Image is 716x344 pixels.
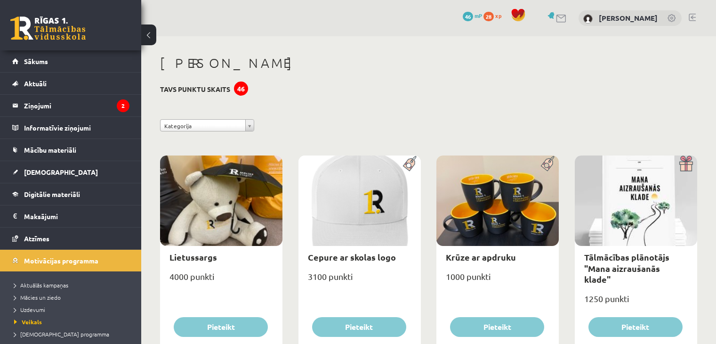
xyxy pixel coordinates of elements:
[14,305,132,314] a: Uzdevumi
[160,119,254,131] a: Kategorija
[588,317,683,337] button: Pieteikt
[24,168,98,176] span: [DEMOGRAPHIC_DATA]
[308,252,396,262] a: Cepure ar skolas logo
[12,161,129,183] a: [DEMOGRAPHIC_DATA]
[160,55,697,71] h1: [PERSON_NAME]
[12,183,129,205] a: Digitālie materiāli
[676,156,697,172] img: Dāvana ar pārsteigumu
[14,281,132,289] a: Aktuālās kampaņas
[12,95,129,116] a: Ziņojumi2
[436,269,559,292] div: 1000 punkti
[12,73,129,94] a: Aktuāli
[475,12,482,19] span: mP
[234,82,248,96] div: 46
[583,14,593,24] img: Alvis Buģis
[169,252,217,262] a: Lietussargs
[400,156,421,172] img: Populāra prece
[12,50,129,72] a: Sākums
[160,269,282,292] div: 4000 punkti
[14,293,132,302] a: Mācies un ziedo
[450,317,544,337] button: Pieteikt
[24,79,47,88] span: Aktuāli
[24,95,129,116] legend: Ziņojumi
[24,256,98,265] span: Motivācijas programma
[495,12,501,19] span: xp
[14,330,132,338] a: [DEMOGRAPHIC_DATA] programma
[12,250,129,271] a: Motivācijas programma
[10,16,86,40] a: Rīgas 1. Tālmācības vidusskola
[12,205,129,227] a: Maksājumi
[446,252,516,262] a: Krūze ar apdruku
[463,12,482,19] a: 46 mP
[174,317,268,337] button: Pieteikt
[298,269,421,292] div: 3100 punkti
[160,85,230,93] h3: Tavs punktu skaits
[14,318,132,326] a: Veikals
[538,156,559,172] img: Populāra prece
[483,12,506,19] a: 28 xp
[12,139,129,161] a: Mācību materiāli
[12,228,129,249] a: Atzīmes
[483,12,494,21] span: 28
[599,13,658,23] a: [PERSON_NAME]
[24,117,129,139] legend: Informatīvie ziņojumi
[14,294,61,301] span: Mācies un ziedo
[575,291,697,314] div: 1250 punkti
[24,57,48,66] span: Sākums
[164,120,241,132] span: Kategorija
[24,234,49,243] span: Atzīmes
[14,306,45,313] span: Uzdevumi
[24,146,76,154] span: Mācību materiāli
[14,330,109,338] span: [DEMOGRAPHIC_DATA] programma
[117,99,129,112] i: 2
[24,205,129,227] legend: Maksājumi
[312,317,406,337] button: Pieteikt
[14,281,68,289] span: Aktuālās kampaņas
[14,318,42,326] span: Veikals
[12,117,129,139] a: Informatīvie ziņojumi
[24,190,80,198] span: Digitālie materiāli
[584,252,669,285] a: Tālmācības plānotājs "Mana aizraušanās klade"
[463,12,473,21] span: 46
